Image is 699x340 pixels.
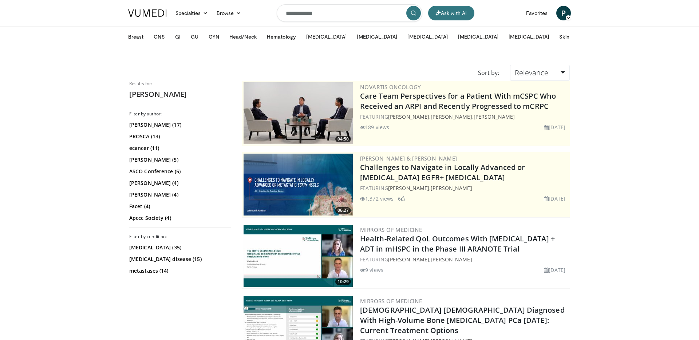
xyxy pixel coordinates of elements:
span: 04:50 [335,136,351,142]
div: FEATURING , [360,256,568,263]
button: [MEDICAL_DATA] [302,29,351,44]
a: [PERSON_NAME] (17) [129,121,229,129]
a: [MEDICAL_DATA] disease (15) [129,256,229,263]
img: 46ba6f1e-204c-4ec6-93ae-3915a96d95d1.300x170_q85_crop-smart_upscale.jpg [244,225,353,287]
a: Novartis Oncology [360,83,421,91]
button: GU [186,29,203,44]
a: Apccc Society (4) [129,214,229,222]
button: [MEDICAL_DATA] [403,29,452,44]
button: Breast [124,29,148,44]
button: Hematology [262,29,301,44]
a: [PERSON_NAME] [431,256,472,263]
a: Health-Related QoL Outcomes With [MEDICAL_DATA] + ADT in mHSPC in the Phase III ARANOTE Trial [360,234,555,254]
a: [MEDICAL_DATA] (35) [129,244,229,251]
a: Browse [212,6,246,20]
p: Results for: [129,81,231,87]
a: ASCO Conference (5) [129,168,229,175]
img: VuMedi Logo [128,9,167,17]
button: Ask with AI [428,6,474,20]
li: [DATE] [544,266,565,274]
a: Mirrors of Medicine [360,297,422,305]
h3: Filter by author: [129,111,231,117]
a: [PERSON_NAME] [388,113,429,120]
a: Mirrors of Medicine [360,226,422,233]
span: 06:27 [335,207,351,214]
input: Search topics, interventions [277,4,422,22]
a: [PERSON_NAME] [474,113,515,120]
a: PROSCA (13) [129,133,229,140]
a: [PERSON_NAME] [388,185,429,191]
a: [PERSON_NAME] (4) [129,191,229,198]
span: 10:29 [335,278,351,285]
a: [PERSON_NAME] (5) [129,156,229,163]
a: Favorites [522,6,552,20]
button: GI [171,29,185,44]
a: [PERSON_NAME] & [PERSON_NAME] [360,155,457,162]
a: Facet (4) [129,203,229,210]
a: [PERSON_NAME] [431,185,472,191]
a: 10:29 [244,225,353,287]
a: Relevance [510,65,570,81]
a: 04:50 [244,82,353,144]
a: [PERSON_NAME] [388,256,429,263]
span: Relevance [515,68,548,78]
button: Skin [555,29,573,44]
button: [MEDICAL_DATA] [504,29,553,44]
a: ecancer (11) [129,145,229,152]
li: [DATE] [544,195,565,202]
button: CNS [149,29,169,44]
button: Head/Neck [225,29,261,44]
h3: Filter by condition: [129,234,231,240]
img: 7845151f-d172-4318-bbcf-4ab447089643.jpeg.300x170_q85_crop-smart_upscale.jpg [244,154,353,216]
img: cad44f18-58c5-46ed-9b0e-fe9214b03651.jpg.300x170_q85_crop-smart_upscale.jpg [244,82,353,144]
div: FEATURING , [360,184,568,192]
button: GYN [204,29,224,44]
a: Specialties [171,6,212,20]
li: 9 views [360,266,383,274]
a: metastases (14) [129,267,229,274]
li: [DATE] [544,123,565,131]
a: [PERSON_NAME] (4) [129,179,229,187]
button: [MEDICAL_DATA] [352,29,402,44]
li: 6 [398,195,405,202]
a: [PERSON_NAME] [431,113,472,120]
li: 1,372 views [360,195,394,202]
div: FEATURING , , [360,113,568,120]
li: 189 views [360,123,389,131]
a: [DEMOGRAPHIC_DATA] [DEMOGRAPHIC_DATA] Diagnosed With High-Volume Bone [MEDICAL_DATA] PCa [DATE]: ... [360,305,565,335]
a: Challenges to Navigate in Locally Advanced or [MEDICAL_DATA] EGFR+ [MEDICAL_DATA] [360,162,525,182]
h2: [PERSON_NAME] [129,90,231,99]
a: P [556,6,571,20]
div: Sort by: [473,65,505,81]
a: 06:27 [244,154,353,216]
a: Care Team Perspectives for a Patient With mCSPC Who Received an ARPI and Recently Progressed to m... [360,91,556,111]
button: [MEDICAL_DATA] [454,29,503,44]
